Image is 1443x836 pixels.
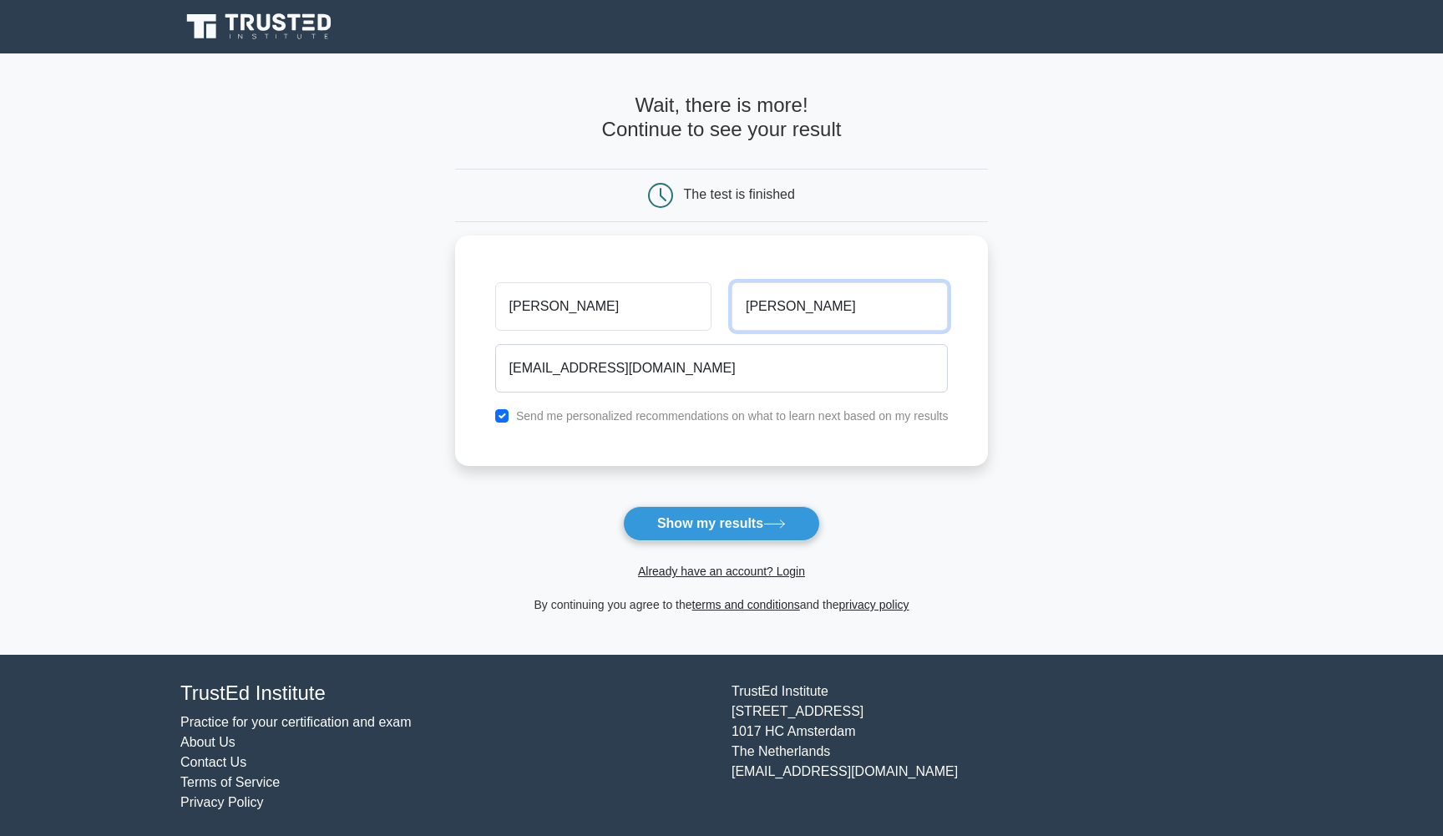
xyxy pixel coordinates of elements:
[692,598,800,611] a: terms and conditions
[180,795,264,809] a: Privacy Policy
[495,282,711,331] input: First name
[839,598,909,611] a: privacy policy
[445,595,999,615] div: By continuing you agree to the and the
[455,94,989,142] h4: Wait, there is more! Continue to see your result
[732,282,948,331] input: Last name
[684,187,795,201] div: The test is finished
[721,681,1273,813] div: TrustEd Institute [STREET_ADDRESS] 1017 HC Amsterdam The Netherlands [EMAIL_ADDRESS][DOMAIN_NAME]
[180,735,235,749] a: About Us
[516,409,949,423] label: Send me personalized recommendations on what to learn next based on my results
[180,715,412,729] a: Practice for your certification and exam
[495,344,949,393] input: Email
[180,775,280,789] a: Terms of Service
[623,506,820,541] button: Show my results
[638,565,805,578] a: Already have an account? Login
[180,681,711,706] h4: TrustEd Institute
[180,755,246,769] a: Contact Us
